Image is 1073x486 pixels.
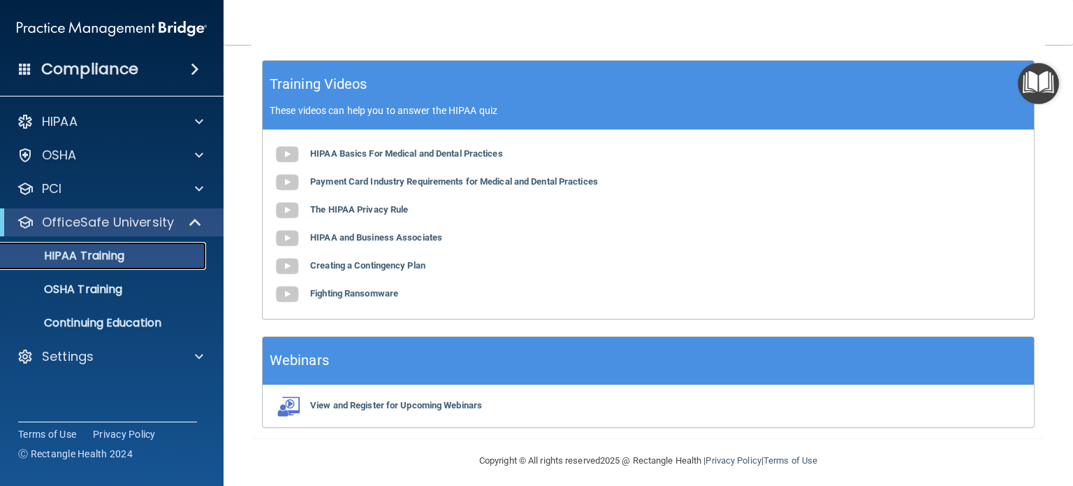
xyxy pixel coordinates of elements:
[764,455,817,466] a: Terms of Use
[273,280,301,308] img: gray_youtube_icon.38fcd6cc.png
[42,348,94,365] p: Settings
[273,252,301,280] img: gray_youtube_icon.38fcd6cc.png
[270,72,367,97] h5: Training Videos
[310,176,598,187] b: Payment Card Industry Requirements for Medical and Dental Practices
[273,224,301,252] img: gray_youtube_icon.38fcd6cc.png
[310,400,482,410] b: View and Register for Upcoming Webinars
[310,288,398,299] b: Fighting Ransomware
[41,59,138,79] h4: Compliance
[17,147,203,164] a: OSHA
[93,427,156,441] a: Privacy Policy
[17,113,203,130] a: HIPAA
[42,214,174,231] p: OfficeSafe University
[17,15,207,43] img: PMB logo
[9,316,200,330] p: Continuing Education
[270,348,329,373] h5: Webinars
[18,447,133,461] span: Ⓒ Rectangle Health 2024
[18,427,76,441] a: Terms of Use
[9,249,124,263] p: HIPAA Training
[17,180,203,197] a: PCI
[310,232,442,243] b: HIPAA and Business Associates
[273,396,301,417] img: webinarIcon.c7ebbf15.png
[273,169,301,196] img: gray_youtube_icon.38fcd6cc.png
[17,214,203,231] a: OfficeSafe University
[42,147,77,164] p: OSHA
[42,113,78,130] p: HIPAA
[9,283,122,296] p: OSHA Training
[17,348,203,365] a: Settings
[310,204,408,215] b: The HIPAA Privacy Rule
[393,438,903,483] div: Copyright © All rights reserved 2025 @ Rectangle Health | |
[1018,63,1059,104] button: Open Resource Center
[270,105,1027,116] p: These videos can help you to answer the HIPAA quiz
[310,260,425,271] b: Creating a Contingency Plan
[310,148,503,159] b: HIPAA Basics For Medical and Dental Practices
[42,180,61,197] p: PCI
[273,196,301,224] img: gray_youtube_icon.38fcd6cc.png
[273,141,301,169] img: gray_youtube_icon.38fcd6cc.png
[706,455,761,466] a: Privacy Policy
